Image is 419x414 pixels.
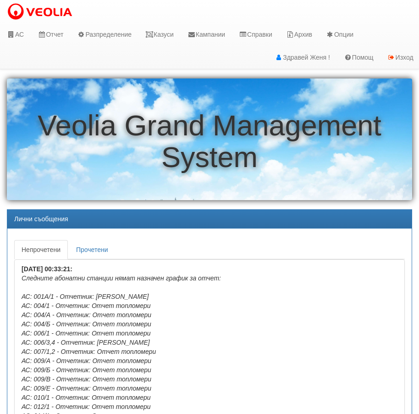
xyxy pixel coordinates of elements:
a: Помощ [337,46,380,69]
a: Прочетени [69,240,116,259]
h1: Veolia Grand Management System [7,110,412,173]
b: [DATE] 00:33:21: [22,265,72,273]
a: Справки [232,23,279,46]
a: Казуси [138,23,181,46]
a: Непрочетени [14,240,68,259]
a: Кампании [181,23,232,46]
a: Отчет [31,23,70,46]
a: Разпределение [70,23,138,46]
img: VeoliaLogo.png [7,2,77,22]
div: Лични съобщения [7,210,412,229]
a: Здравей Женя ! [268,46,337,69]
a: Архив [279,23,319,46]
a: Опции [319,23,360,46]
